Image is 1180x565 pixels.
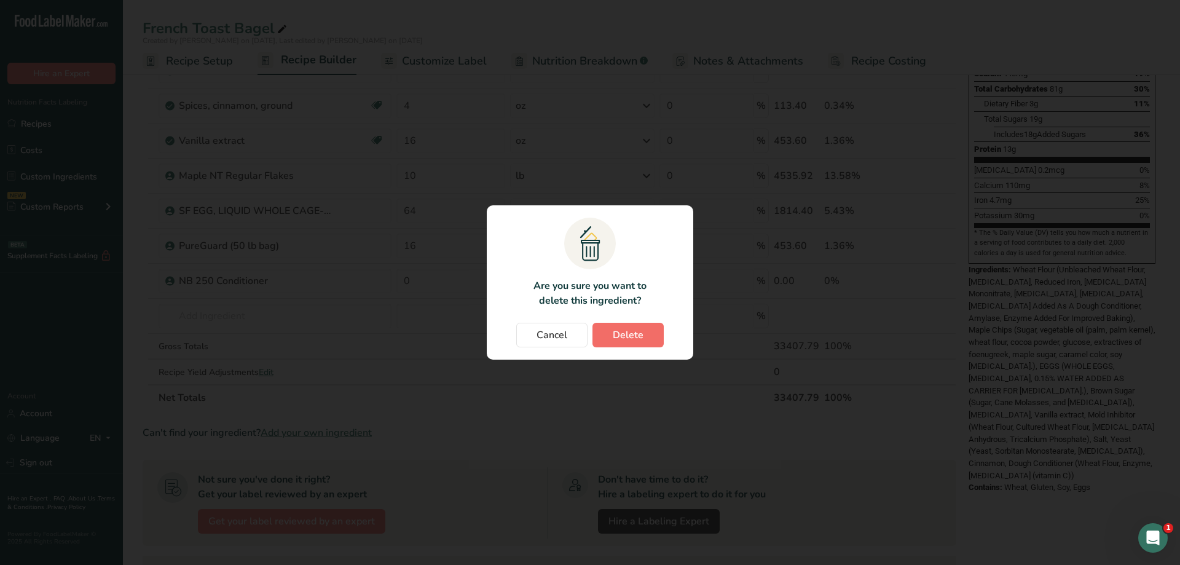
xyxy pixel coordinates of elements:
iframe: Intercom live chat [1138,523,1168,553]
span: 1 [1163,523,1173,533]
span: Cancel [537,328,567,342]
button: Delete [592,323,664,347]
button: Cancel [516,323,588,347]
p: Are you sure you want to delete this ingredient? [526,279,653,308]
span: Delete [613,328,643,342]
